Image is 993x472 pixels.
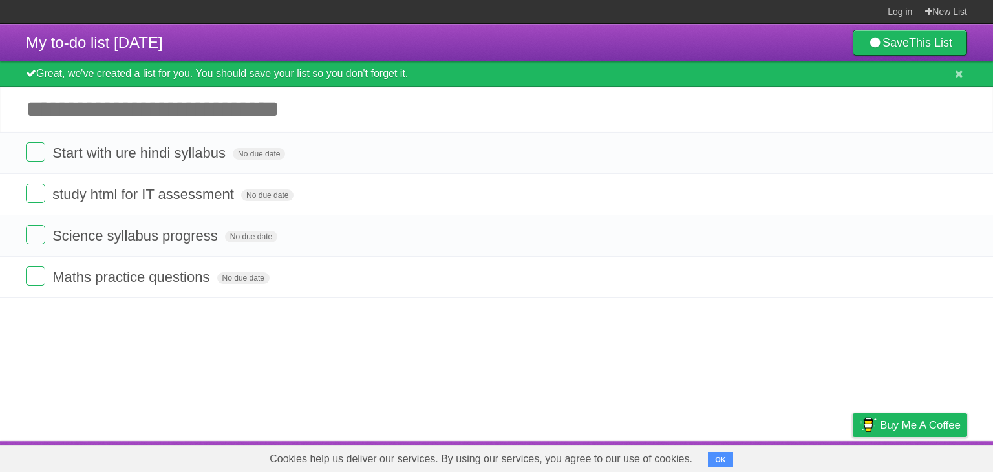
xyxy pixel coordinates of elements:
span: My to-do list [DATE] [26,34,163,51]
span: No due date [225,231,277,242]
span: Start with ure hindi syllabus [52,145,229,161]
span: No due date [233,148,285,160]
a: SaveThis List [853,30,967,56]
a: About [681,444,708,469]
a: Privacy [836,444,870,469]
span: Buy me a coffee [880,414,961,436]
span: study html for IT assessment [52,186,237,202]
span: Maths practice questions [52,269,213,285]
a: Buy me a coffee [853,413,967,437]
label: Done [26,142,45,162]
b: This List [909,36,952,49]
a: Terms [792,444,820,469]
a: Suggest a feature [886,444,967,469]
label: Done [26,266,45,286]
a: Developers [723,444,776,469]
img: Buy me a coffee [859,414,877,436]
span: No due date [217,272,270,284]
button: OK [708,452,733,467]
span: Cookies help us deliver our services. By using our services, you agree to our use of cookies. [257,446,705,472]
span: Science syllabus progress [52,228,221,244]
span: No due date [241,189,294,201]
label: Done [26,184,45,203]
label: Done [26,225,45,244]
